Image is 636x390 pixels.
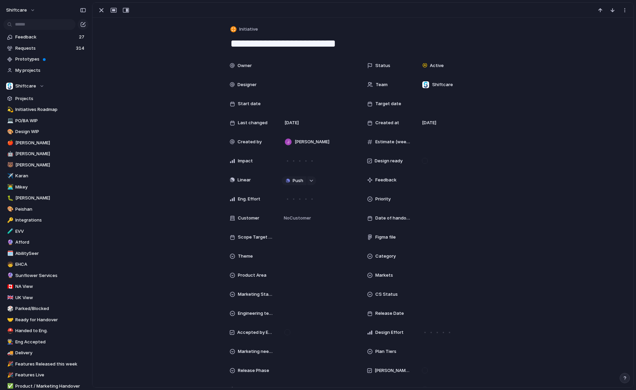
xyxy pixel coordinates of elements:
[3,226,88,237] a: 🧪EVV
[15,34,77,40] span: Feedback
[238,119,267,126] span: Last changed
[376,81,388,88] span: Team
[238,100,261,107] span: Start date
[7,205,12,213] div: 🎨
[238,348,273,355] span: Marketing needed
[15,250,86,257] span: AbilitySeer
[422,119,436,126] span: [DATE]
[3,370,88,380] a: 🎉Features Live
[7,360,12,368] div: 🎉
[15,228,86,235] span: EVV
[238,291,273,298] span: Marketing Status
[375,329,404,336] span: Design Effort
[7,139,12,147] div: 🍎
[76,45,86,52] span: 314
[3,32,88,42] a: Feedback27
[3,215,88,225] a: 🔑Integrations
[282,176,307,185] button: Push
[3,116,88,126] div: 💻PO/BA WIP
[15,327,86,334] span: Handed to Eng.
[15,272,86,279] span: Sunflower Services
[238,158,253,164] span: Impact
[15,140,86,146] span: [PERSON_NAME]
[15,83,36,90] span: Shiftcare
[3,248,88,259] div: 🗓️AbilitySeer
[238,177,251,183] span: Linear
[15,339,86,345] span: Eng Accepted
[15,162,86,168] span: [PERSON_NAME]
[3,171,88,181] a: ✈️Karan
[15,45,74,52] span: Requests
[3,65,88,76] a: My projects
[15,56,86,63] span: Prototypes
[6,261,13,268] button: 🧒
[238,81,257,88] span: Designer
[3,315,88,325] a: 🤝Ready for Handover
[6,350,13,356] button: 🚚
[3,337,88,347] div: 👨‍🏭Eng Accepted
[15,350,86,356] span: Delivery
[15,106,86,113] span: Initiatives Roadmap
[3,204,88,214] div: 🎨Peishan
[6,128,13,135] button: 🎨
[375,348,396,355] span: Plan Tiers
[15,372,86,378] span: Features Live
[284,119,299,126] span: [DATE]
[238,367,269,374] span: Release Phase
[15,283,86,290] span: NA View
[375,291,398,298] span: CS Status
[6,228,13,235] button: 🧪
[6,162,13,168] button: 🐻
[6,239,13,246] button: 🔮
[6,7,27,14] span: shiftcare
[6,173,13,179] button: ✈️
[3,237,88,247] a: 🔮Afford
[7,117,12,125] div: 💻
[375,62,390,69] span: Status
[3,94,88,104] a: Projects
[15,239,86,246] span: Afford
[6,383,13,390] button: ✅
[6,272,13,279] button: 🔮
[375,158,403,164] span: Design ready
[3,127,88,137] div: 🎨Design WIP
[3,149,88,159] div: 🤖[PERSON_NAME]
[3,281,88,292] a: 🇨🇦NA View
[7,338,12,346] div: 👨‍🏭
[295,139,329,145] span: [PERSON_NAME]
[15,261,86,268] span: EHCA
[7,227,12,235] div: 🧪
[375,367,411,374] span: [PERSON_NAME] Watching
[238,272,266,279] span: Product Area
[7,327,12,335] div: ⛑️
[375,234,396,241] span: Figma file
[3,304,88,314] div: 🎲Parked/Blocked
[7,294,12,302] div: 🇬🇧
[3,271,88,281] div: 🔮Sunflower Services
[3,5,39,16] button: shiftcare
[375,139,411,145] span: Estimate (weeks)
[15,128,86,135] span: Design WIP
[3,193,88,203] a: 🐛[PERSON_NAME]
[15,294,86,301] span: UK View
[3,160,88,170] a: 🐻[PERSON_NAME]
[375,100,401,107] span: Target date
[15,184,86,191] span: Mikey
[3,293,88,303] a: 🇬🇧UK View
[6,339,13,345] button: 👨‍🏭
[7,249,12,257] div: 🗓️
[3,104,88,115] div: 💫Initiatives Roadmap
[293,177,303,184] span: Push
[238,215,259,222] span: Customer
[375,177,396,183] span: Feedback
[6,195,13,201] button: 🐛
[7,194,12,202] div: 🐛
[430,62,444,69] span: Active
[6,184,13,191] button: 👨‍💻
[6,117,13,124] button: 💻
[7,106,12,114] div: 💫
